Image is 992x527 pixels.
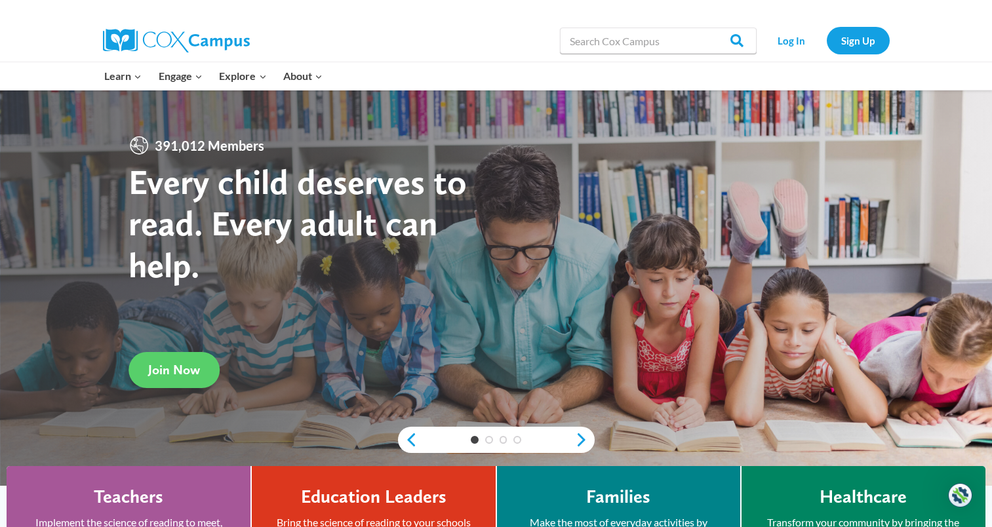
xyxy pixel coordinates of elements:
[149,135,269,156] span: 391,012 Members
[827,27,890,54] a: Sign Up
[560,28,757,54] input: Search Cox Campus
[513,436,521,444] a: 4
[96,62,331,90] nav: Primary Navigation
[763,27,820,54] a: Log In
[301,486,446,508] h4: Education Leaders
[283,68,323,85] span: About
[148,362,200,378] span: Join Now
[485,436,493,444] a: 2
[398,427,595,453] div: content slider buttons
[586,486,650,508] h4: Families
[129,161,467,286] strong: Every child deserves to read. Every adult can help.
[471,436,479,444] a: 1
[219,68,266,85] span: Explore
[575,432,595,448] a: next
[129,352,220,388] a: Join Now
[103,29,250,52] img: Cox Campus
[398,432,418,448] a: previous
[104,68,142,85] span: Learn
[94,486,163,508] h4: Teachers
[500,436,507,444] a: 3
[820,486,907,508] h4: Healthcare
[159,68,203,85] span: Engage
[763,27,890,54] nav: Secondary Navigation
